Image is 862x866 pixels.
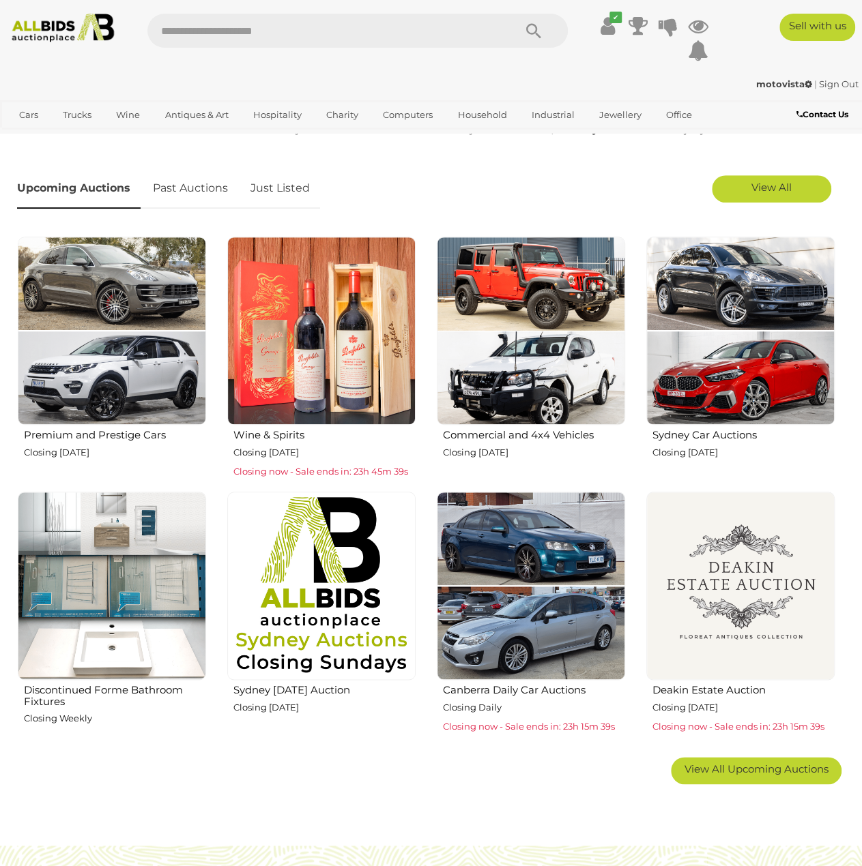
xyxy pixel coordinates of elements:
h2: Sydney [DATE] Auction [233,681,416,696]
h2: Discontinued Forme Bathroom Fixtures [24,681,206,707]
a: Computers [374,104,442,126]
a: Wine [107,104,149,126]
a: ✔ [598,14,618,38]
a: Office [657,104,701,126]
a: View All Upcoming Auctions [671,757,842,784]
a: Household [449,104,516,126]
strong: Jewellery [554,124,598,135]
h2: Commercial and 4x4 Vehicles [443,426,625,441]
a: Cars [10,104,47,126]
b: Contact Us [796,109,848,119]
a: Past Auctions [143,168,238,209]
h2: Sydney Car Auctions [652,426,835,441]
a: Hospitality [244,104,311,126]
p: Closing [DATE] [652,700,835,715]
h2: Wine & Spirits [233,426,416,441]
span: Closing now - Sale ends in: 23h 45m 39s [233,466,408,477]
img: Sydney Sunday Auction [227,492,416,680]
a: Canberra Daily Car Auctions Closing Daily Closing now - Sale ends in: 23h 15m 39s [436,491,625,747]
a: Discontinued Forme Bathroom Fixtures Closing Weekly [17,491,206,747]
a: Contact Us [796,107,852,122]
a: [GEOGRAPHIC_DATA] [63,126,177,149]
p: Closing [DATE] [233,445,416,460]
span: Closing now - Sale ends in: 23h 15m 39s [443,721,615,732]
a: Wine & Spirits Closing [DATE] Closing now - Sale ends in: 23h 45m 39s [227,236,416,481]
img: Allbids.com.au [6,14,120,42]
a: Sports [10,126,56,149]
p: Closing [DATE] [443,445,625,460]
i: ✔ [609,12,622,23]
a: Sign Out [819,78,859,89]
span: View All [751,181,792,194]
h2: Deakin Estate Auction [652,681,835,696]
a: Trucks [54,104,100,126]
a: Jewellery [590,104,650,126]
span: Closing now - Sale ends in: 23h 15m 39s [652,721,824,732]
p: Closing Daily [443,700,625,715]
a: Charity [317,104,367,126]
p: Closing [DATE] [233,700,416,715]
span: View All Upcoming Auctions [685,762,829,775]
a: Industrial [523,104,584,126]
a: Sell with us [779,14,855,41]
a: Deakin Estate Auction Closing [DATE] Closing now - Sale ends in: 23h 15m 39s [646,491,835,747]
a: Sydney Car Auctions Closing [DATE] [646,236,835,481]
span: | [814,78,817,89]
strong: Wine [616,124,640,135]
a: Antiques & Art [156,104,238,126]
img: Wine & Spirits [227,237,416,425]
p: Closing [DATE] [652,445,835,460]
h2: Canberra Daily Car Auctions [443,681,625,696]
button: Search [500,14,568,48]
a: Just Listed [240,168,320,209]
a: View All [712,175,831,203]
img: Canberra Daily Car Auctions [437,492,625,680]
p: Closing Weekly [24,711,206,726]
a: motovista [756,78,814,89]
a: Upcoming Auctions [17,168,141,209]
a: Sydney [DATE] Auction Closing [DATE] [227,491,416,747]
img: Premium and Prestige Cars [18,237,206,425]
p: Closing [DATE] [24,445,206,460]
a: Commercial and 4x4 Vehicles Closing [DATE] [436,236,625,481]
a: Premium and Prestige Cars Closing [DATE] [17,236,206,481]
strong: Cars [531,124,551,135]
img: Discontinued Forme Bathroom Fixtures [18,492,206,680]
img: Sydney Car Auctions [646,237,835,425]
strong: motovista [756,78,812,89]
h2: Premium and Prestige Cars [24,426,206,441]
img: Commercial and 4x4 Vehicles [437,237,625,425]
img: Deakin Estate Auction [646,492,835,680]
